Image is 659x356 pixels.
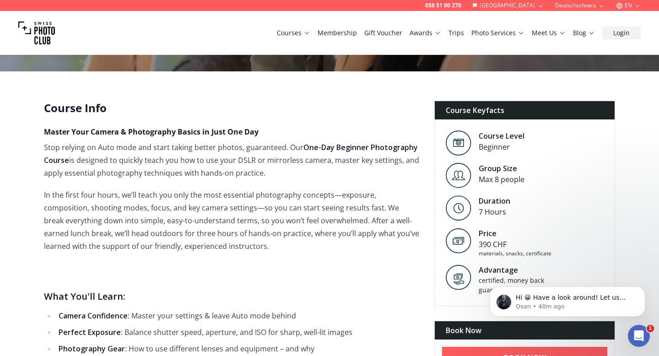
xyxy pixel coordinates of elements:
[361,27,406,39] button: Gift Voucher
[479,228,551,239] div: Price
[44,101,420,115] h2: Course Info
[479,250,551,257] div: materials, snacks, certificate
[18,15,55,51] img: Swiss photo club
[446,195,471,221] img: Level
[435,321,615,340] div: Book Now
[59,327,121,337] strong: Perfect Exposure
[44,289,420,304] h3: What You'll Learn:
[56,342,420,355] li: : How to use different lenses and equipment – and why
[468,27,528,39] button: Photo Services
[479,141,524,152] div: Beginner
[647,325,654,332] span: 1
[446,228,471,254] img: Price
[532,28,566,38] a: Meet Us
[446,163,471,188] img: Level
[628,325,650,347] iframe: Intercom live chat
[277,28,310,38] a: Courses
[569,27,599,39] button: Blog
[479,264,556,275] div: Advantage
[435,101,615,119] div: Course Keyfacts
[44,141,420,179] p: Stop relying on Auto mode and start taking better photos, guaranteed. Our is designed to quickly ...
[479,163,524,174] div: Group Size
[573,28,595,38] a: Blog
[446,130,471,156] img: Level
[406,27,445,39] button: Awards
[314,27,361,39] button: Membership
[44,189,420,253] p: In the first four hours, we’ll teach you only the most essential photography concepts—exposure, c...
[479,130,524,141] div: Course Level
[479,174,524,185] div: Max 8 people
[44,127,259,137] strong: Master Your Camera & Photography Basics in Just One Day
[479,195,510,206] div: Duration
[59,311,128,321] strong: Camera Confidence
[602,27,641,39] button: Login
[56,309,420,322] li: : Master your settings & leave Auto mode behind
[479,206,510,217] div: 7 Hours
[471,28,524,38] a: Photo Services
[479,239,551,250] div: 390 CHF
[410,28,441,38] a: Awards
[364,28,402,38] a: Gift Voucher
[445,27,468,39] button: Trips
[56,326,420,339] li: : Balance shutter speed, aperture, and ISO for sharp, well-lit images
[476,267,659,331] iframe: Intercom notifications message
[528,27,569,39] button: Meet Us
[425,2,461,9] a: 058 51 00 270
[446,264,471,290] img: Advantage
[59,344,125,354] strong: Photography Gear
[318,28,357,38] a: Membership
[273,27,314,39] button: Courses
[448,28,464,38] a: Trips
